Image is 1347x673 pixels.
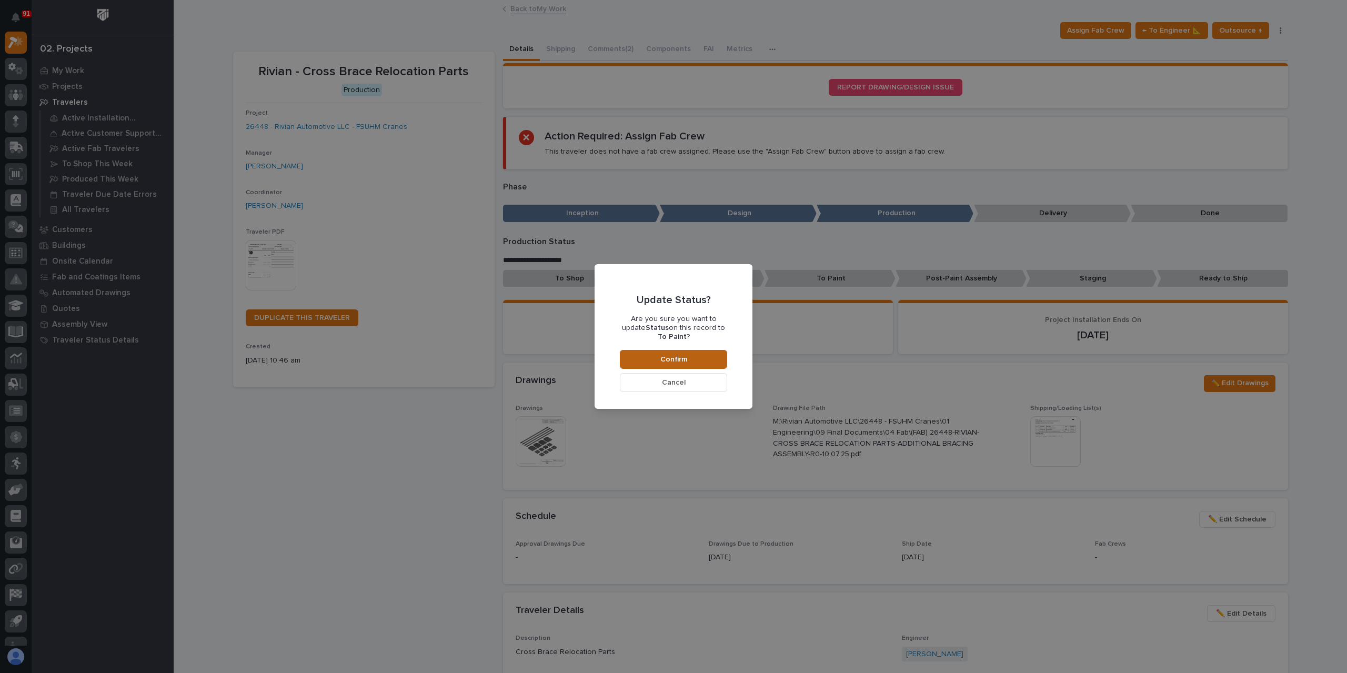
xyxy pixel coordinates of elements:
b: To Paint [658,333,687,340]
button: Confirm [620,350,727,369]
b: Status [646,324,669,332]
button: Cancel [620,373,727,392]
p: Are you sure you want to update on this record to ? [620,315,727,341]
span: Cancel [662,378,686,387]
p: Update Status? [637,294,711,306]
span: Confirm [660,355,687,364]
